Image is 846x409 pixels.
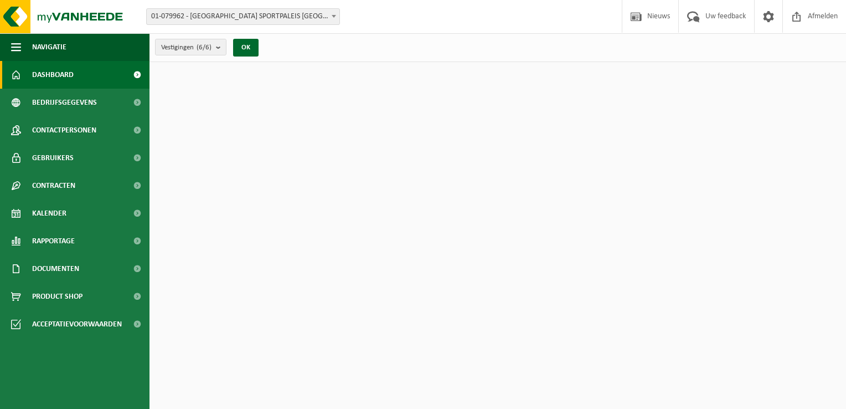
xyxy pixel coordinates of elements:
span: Navigatie [32,33,66,61]
span: Contactpersonen [32,116,96,144]
span: 01-079962 - ANTWERPS SPORTPALEIS NV - MERKSEM [146,8,340,25]
span: 01-079962 - ANTWERPS SPORTPALEIS NV - MERKSEM [147,9,339,24]
span: Kalender [32,200,66,227]
span: Product Shop [32,283,82,310]
count: (6/6) [197,44,211,51]
span: Rapportage [32,227,75,255]
span: Dashboard [32,61,74,89]
button: OK [233,39,259,57]
span: Documenten [32,255,79,283]
span: Acceptatievoorwaarden [32,310,122,338]
span: Vestigingen [161,39,211,56]
span: Gebruikers [32,144,74,172]
span: Bedrijfsgegevens [32,89,97,116]
button: Vestigingen(6/6) [155,39,226,55]
span: Contracten [32,172,75,200]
